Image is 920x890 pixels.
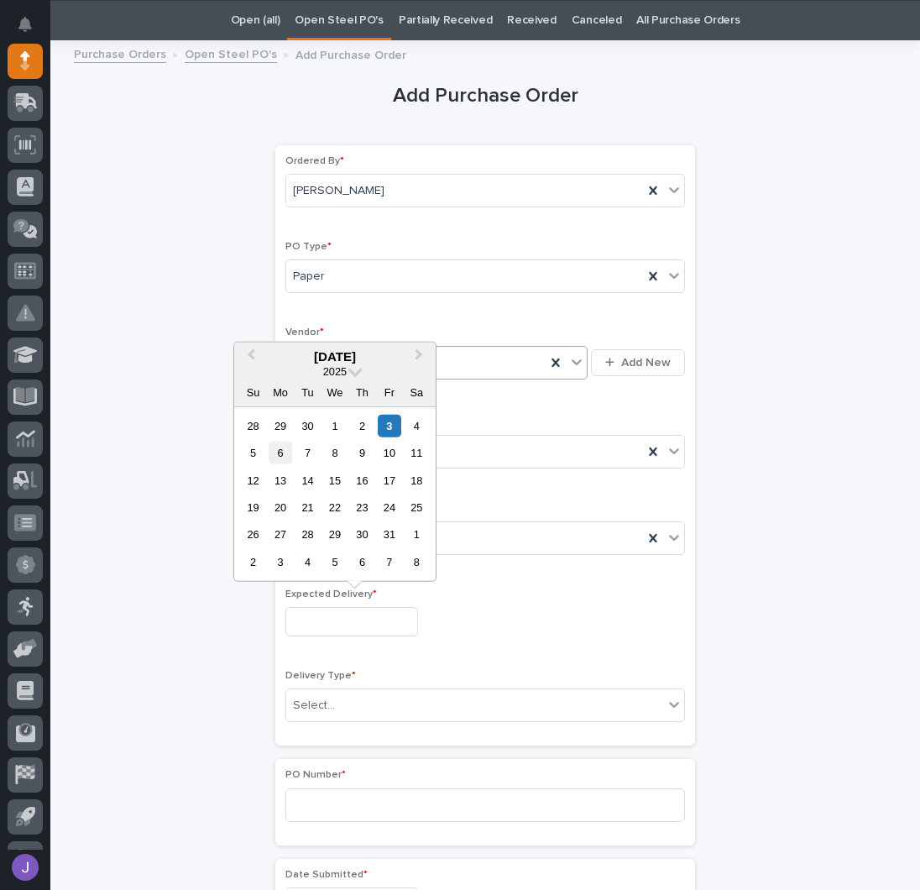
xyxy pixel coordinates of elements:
[378,551,400,573] div: Choose Friday, November 7th, 2025
[507,1,557,40] a: Received
[405,551,428,573] div: Choose Saturday, November 8th, 2025
[293,182,384,200] span: [PERSON_NAME]
[74,44,166,63] a: Purchase Orders
[236,343,263,370] button: Previous Month
[351,442,374,464] div: Choose Thursday, October 9th, 2025
[351,469,374,491] div: Choose Thursday, October 16th, 2025
[378,380,400,403] div: Fr
[8,7,43,42] button: Notifications
[351,496,374,519] div: Choose Thursday, October 23rd, 2025
[285,770,346,780] span: PO Number
[636,1,740,40] a: All Purchase Orders
[293,697,335,715] div: Select...
[269,523,291,546] div: Choose Monday, October 27th, 2025
[378,523,400,546] div: Choose Friday, October 31st, 2025
[591,349,685,376] button: Add New
[242,442,264,464] div: Choose Sunday, October 5th, 2025
[285,327,324,338] span: Vendor
[323,442,346,464] div: Choose Wednesday, October 8th, 2025
[269,551,291,573] div: Choose Monday, November 3rd, 2025
[351,380,374,403] div: Th
[405,380,428,403] div: Sa
[296,380,319,403] div: Tu
[296,442,319,464] div: Choose Tuesday, October 7th, 2025
[296,496,319,519] div: Choose Tuesday, October 21st, 2025
[242,523,264,546] div: Choose Sunday, October 26th, 2025
[285,671,356,681] span: Delivery Type
[405,414,428,437] div: Choose Saturday, October 4th, 2025
[285,242,332,252] span: PO Type
[242,551,264,573] div: Choose Sunday, November 2nd, 2025
[323,469,346,491] div: Choose Wednesday, October 15th, 2025
[269,469,291,491] div: Choose Monday, October 13th, 2025
[242,496,264,519] div: Choose Sunday, October 19th, 2025
[234,348,436,364] div: [DATE]
[351,551,374,573] div: Choose Thursday, November 6th, 2025
[295,44,406,63] p: Add Purchase Order
[21,17,43,44] div: Notifications
[351,414,374,437] div: Choose Thursday, October 2nd, 2025
[242,469,264,491] div: Choose Sunday, October 12th, 2025
[296,523,319,546] div: Choose Tuesday, October 28th, 2025
[405,442,428,464] div: Choose Saturday, October 11th, 2025
[269,380,291,403] div: Mo
[296,414,319,437] div: Choose Tuesday, September 30th, 2025
[242,414,264,437] div: Choose Sunday, September 28th, 2025
[239,412,430,576] div: month 2025-10
[323,551,346,573] div: Choose Wednesday, November 5th, 2025
[185,44,277,63] a: Open Steel PO's
[323,364,347,377] span: 2025
[242,380,264,403] div: Su
[405,523,428,546] div: Choose Saturday, November 1st, 2025
[323,380,346,403] div: We
[378,469,400,491] div: Choose Friday, October 17th, 2025
[293,268,325,285] span: Paper
[296,551,319,573] div: Choose Tuesday, November 4th, 2025
[285,870,368,880] span: Date Submitted
[296,469,319,491] div: Choose Tuesday, October 14th, 2025
[285,156,344,166] span: Ordered By
[405,496,428,519] div: Choose Saturday, October 25th, 2025
[378,414,400,437] div: Choose Friday, October 3rd, 2025
[323,414,346,437] div: Choose Wednesday, October 1st, 2025
[323,523,346,546] div: Choose Wednesday, October 29th, 2025
[285,589,377,599] span: Expected Delivery
[405,469,428,491] div: Choose Saturday, October 18th, 2025
[269,414,291,437] div: Choose Monday, September 29th, 2025
[407,343,434,370] button: Next Month
[269,496,291,519] div: Choose Monday, October 20th, 2025
[275,84,695,108] h1: Add Purchase Order
[8,850,43,885] button: users-avatar
[621,355,671,370] span: Add New
[269,442,291,464] div: Choose Monday, October 6th, 2025
[399,1,492,40] a: Partially Received
[295,1,383,40] a: Open Steel PO's
[323,496,346,519] div: Choose Wednesday, October 22nd, 2025
[378,496,400,519] div: Choose Friday, October 24th, 2025
[351,523,374,546] div: Choose Thursday, October 30th, 2025
[378,442,400,464] div: Choose Friday, October 10th, 2025
[231,1,280,40] a: Open (all)
[572,1,622,40] a: Canceled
